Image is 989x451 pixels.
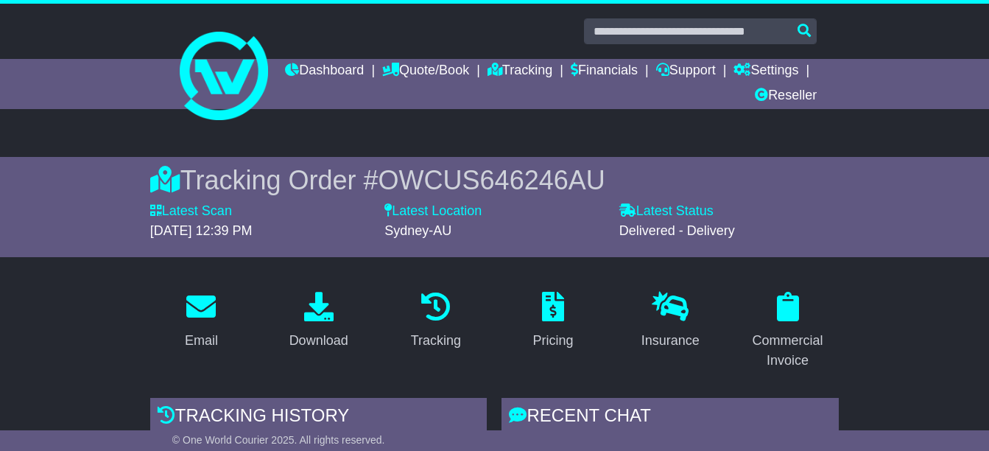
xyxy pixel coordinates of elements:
div: Insurance [641,331,700,351]
a: Reseller [755,84,817,109]
div: RECENT CHAT [501,398,839,438]
span: [DATE] 12:39 PM [150,223,253,238]
a: Dashboard [285,59,364,84]
a: Quote/Book [382,59,469,84]
label: Latest Scan [150,203,232,220]
a: Financials [571,59,638,84]
span: © One World Courier 2025. All rights reserved. [172,434,385,446]
div: Commercial Invoice [746,331,829,371]
a: Support [656,59,716,84]
a: Commercial Invoice [736,287,839,376]
div: Pricing [533,331,574,351]
label: Latest Status [619,203,714,220]
div: Tracking history [150,398,488,438]
a: Pricing [524,287,583,356]
label: Latest Location [384,203,482,220]
span: Sydney-AU [384,223,451,238]
div: Tracking [411,331,461,351]
a: Download [280,287,358,356]
a: Insurance [632,287,709,356]
span: Delivered - Delivery [619,223,735,238]
div: Tracking Order # [150,164,839,196]
span: OWCUS646246AU [379,165,605,195]
a: Tracking [401,287,471,356]
a: Email [175,287,228,356]
div: Download [289,331,348,351]
div: Email [185,331,218,351]
a: Settings [733,59,798,84]
a: Tracking [488,59,552,84]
